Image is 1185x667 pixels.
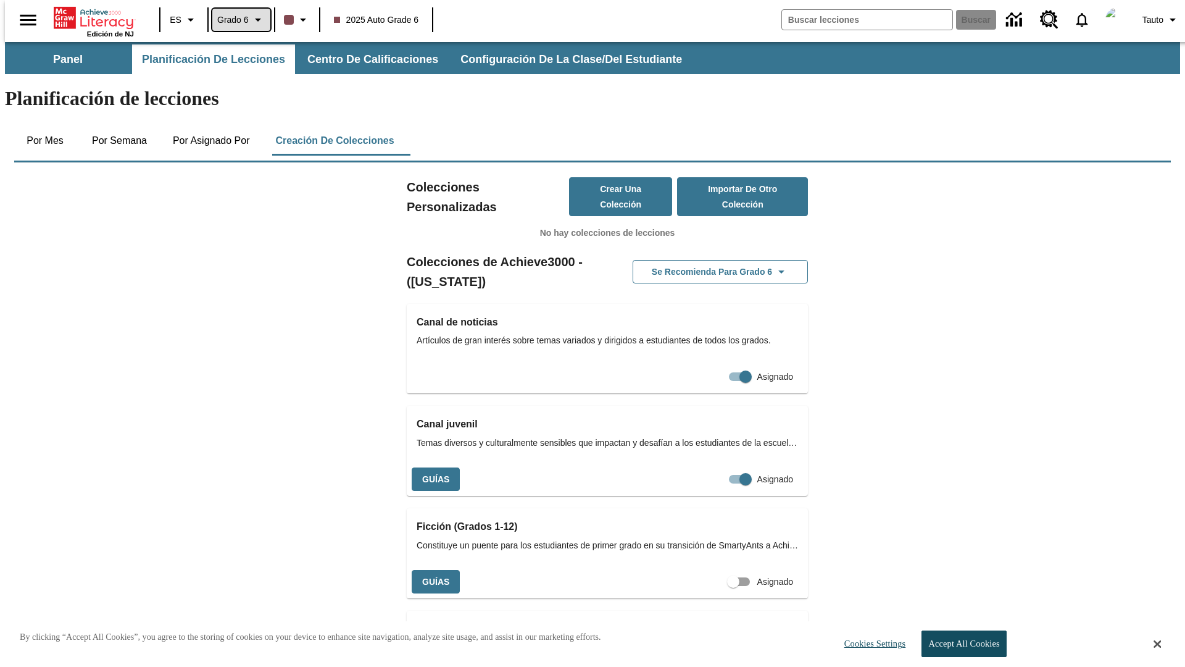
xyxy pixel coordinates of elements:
[217,14,249,27] span: Grado 6
[307,52,438,67] span: Centro de calificaciones
[1066,4,1098,36] a: Notificaciones
[757,473,793,486] span: Asignado
[833,631,910,657] button: Cookies Settings
[20,631,601,644] p: By clicking “Accept All Cookies”, you agree to the storing of cookies on your device to enhance s...
[5,44,693,74] div: Subbarra de navegación
[1154,639,1161,650] button: Close
[1105,7,1130,32] img: Avatar
[279,9,315,31] button: El color de la clase es café oscuro. Cambiar el color de la clase.
[297,44,448,74] button: Centro de calificaciones
[170,14,181,27] span: ES
[407,227,808,240] p: No hay colecciones de lecciones
[451,44,692,74] button: Configuración de la clase/del estudiante
[569,177,673,216] button: Crear una colección
[757,576,793,589] span: Asignado
[14,126,76,156] button: Por mes
[5,87,1180,110] h1: Planificación de lecciones
[5,42,1180,74] div: Subbarra de navegación
[417,539,798,552] span: Constituye un puente para los estudiantes de primer grado en su transición de SmartyAnts a Achiev...
[54,4,134,38] div: Portada
[334,14,419,27] span: 2025 Auto Grade 6
[757,371,793,384] span: Asignado
[163,126,260,156] button: Por asignado por
[6,44,130,74] button: Panel
[407,252,607,292] h2: Colecciones de Achieve3000 - ([US_STATE])
[54,6,134,30] a: Portada
[417,334,798,347] span: Artículos de gran interés sobre temas variados y dirigidos a estudiantes de todos los grados.
[265,126,404,156] button: Creación de colecciones
[142,52,285,67] span: Planificación de lecciones
[1137,9,1185,31] button: Perfil/Configuración
[460,52,682,67] span: Configuración de la clase/del estudiante
[417,437,798,450] span: Temas diversos y culturalmente sensibles que impactan y desafían a los estudiantes de la escuela ...
[921,631,1006,657] button: Accept All Cookies
[417,416,798,433] h3: Canal juvenil
[212,9,270,31] button: Grado: Grado 6, Elige un grado
[132,44,295,74] button: Planificación de lecciones
[417,518,798,535] h3: Ficción (Grados 1-12)
[782,10,952,30] input: Buscar campo
[10,2,46,38] button: Abrir el menú lateral
[87,30,134,38] span: Edición de NJ
[417,314,798,331] h3: Canal de noticias
[677,177,808,216] button: Importar de otro Colección
[412,468,460,492] button: Guías
[1098,4,1137,36] button: Escoja un nuevo avatar
[1033,3,1066,36] a: Centro de recursos, Se abrirá en una pestaña nueva.
[999,3,1033,37] a: Centro de información
[633,260,808,284] button: Se recomienda para Grado 6
[1142,14,1163,27] span: Tauto
[417,621,798,638] h3: ¡Ponte en onda!
[412,570,460,594] button: Guías
[53,52,83,67] span: Panel
[164,9,204,31] button: Lenguaje: ES, Selecciona un idioma
[407,177,569,217] h2: Colecciones Personalizadas
[82,126,157,156] button: Por semana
